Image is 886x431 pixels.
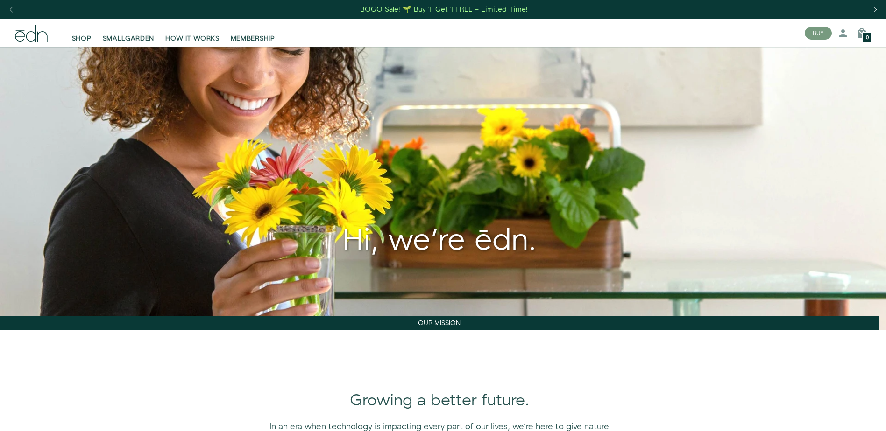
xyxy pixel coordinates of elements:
[805,27,832,40] button: BUY
[359,2,529,17] a: BOGO Sale! 🌱 Buy 1, Get 1 FREE – Limited Time!
[814,403,877,426] iframe: Opens a widget where you can find more information
[160,23,225,43] a: HOW IT WORKS
[231,34,275,43] span: MEMBERSHIP
[66,23,97,43] a: SHOP
[72,34,92,43] span: SHOP
[225,23,281,43] a: MEMBERSHIP
[103,34,155,43] span: SMALLGARDEN
[165,34,219,43] span: HOW IT WORKS
[866,35,869,41] span: 0
[15,389,864,412] div: Growing a better future.
[360,5,528,14] div: BOGO Sale! 🌱 Buy 1, Get 1 FREE – Limited Time!
[97,23,160,43] a: SMALLGARDEN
